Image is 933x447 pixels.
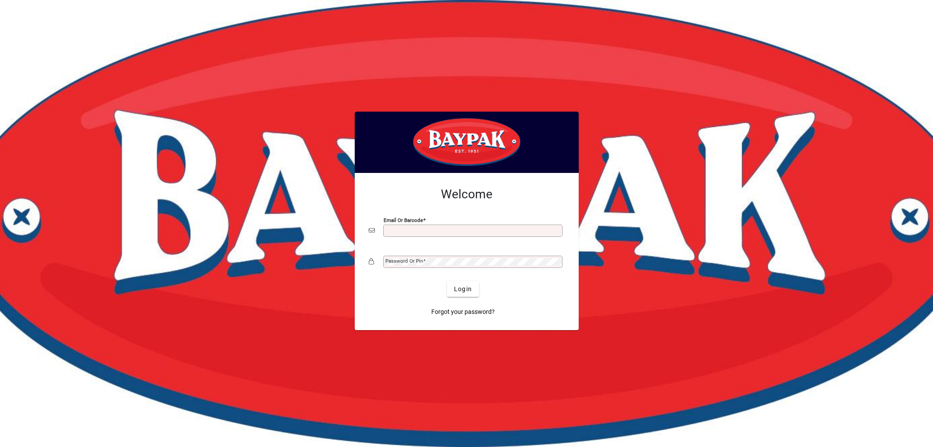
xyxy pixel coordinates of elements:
[369,187,565,202] h2: Welcome
[454,285,472,294] span: Login
[428,304,498,320] a: Forgot your password?
[447,281,479,297] button: Login
[431,307,495,317] span: Forgot your password?
[385,258,423,264] mat-label: Password or Pin
[384,217,423,223] mat-label: Email or Barcode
